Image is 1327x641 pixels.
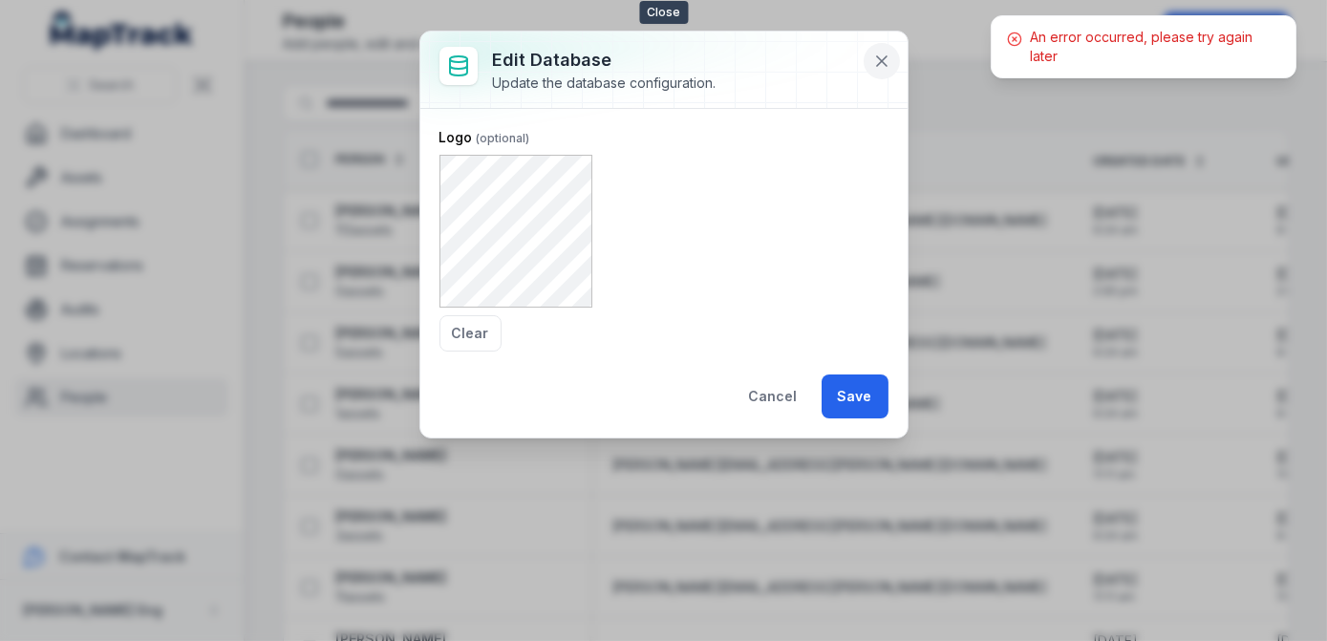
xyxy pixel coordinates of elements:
button: Save [822,374,888,418]
span: Close [639,1,688,24]
div: Update the database configuration. [493,74,717,93]
button: Clear [439,315,502,352]
button: Cancel [733,374,814,418]
label: Logo [439,128,530,147]
p: An error occurred, please try again later [1030,28,1280,66]
h3: Edit database [493,47,717,74]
